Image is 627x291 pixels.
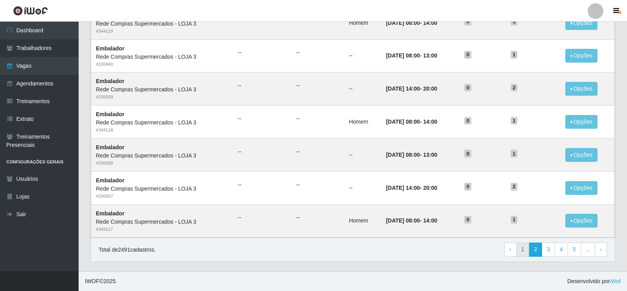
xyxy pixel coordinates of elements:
[96,193,228,200] div: # 335937
[96,53,228,61] div: Rede Compras Supermercados - LOJA 3
[464,183,471,191] span: 0
[565,181,598,195] button: Opções
[464,117,471,125] span: 0
[581,243,596,257] a: ...
[296,213,339,222] ul: --
[386,52,420,59] time: [DATE] 08:00
[565,16,598,30] button: Opções
[238,115,287,123] ul: --
[568,243,581,257] a: 5
[511,183,518,191] span: 2
[96,94,228,100] div: # 335939
[96,28,228,35] div: # 344119
[96,152,228,160] div: Rede Compras Supermercados - LOJA 3
[464,216,471,224] span: 0
[238,148,287,156] ul: --
[511,84,518,92] span: 2
[96,20,228,28] div: Rede Compras Supermercados - LOJA 3
[423,85,438,92] time: 20:00
[565,214,598,228] button: Opções
[344,204,381,237] td: Homem
[96,78,124,84] strong: Embalador
[511,216,518,224] span: 1
[344,138,381,171] td: --
[96,85,228,94] div: Rede Compras Supermercados - LOJA 3
[96,61,228,68] div: # 335940
[344,106,381,139] td: Homem
[296,48,339,57] ul: --
[344,72,381,106] td: --
[386,20,437,26] strong: -
[542,243,555,257] a: 3
[386,185,420,191] time: [DATE] 14:00
[99,246,156,254] p: Total de 2491 cadastros.
[600,246,602,252] span: ›
[464,84,471,92] span: 0
[516,243,530,257] a: 1
[96,144,124,150] strong: Embalador
[511,150,518,158] span: 1
[96,226,228,233] div: # 344117
[555,243,568,257] a: 4
[511,51,518,59] span: 1
[386,152,420,158] time: [DATE] 08:00
[511,18,518,26] span: 1
[511,117,518,125] span: 1
[85,277,117,285] span: © 2025 .
[238,82,287,90] ul: --
[386,52,437,59] strong: -
[464,150,471,158] span: 0
[344,39,381,72] td: --
[96,160,228,167] div: # 335938
[423,119,438,125] time: 14:00
[386,217,420,224] time: [DATE] 08:00
[386,185,437,191] strong: -
[96,45,124,52] strong: Embalador
[96,119,228,127] div: Rede Compras Supermercados - LOJA 3
[296,82,339,90] ul: --
[595,243,607,257] a: Next
[386,217,437,224] strong: -
[565,148,598,162] button: Opções
[567,277,621,285] span: Desenvolvido por
[296,148,339,156] ul: --
[386,20,420,26] time: [DATE] 08:00
[238,213,287,222] ul: --
[504,243,517,257] a: Previous
[238,48,287,57] ul: --
[96,127,228,133] div: # 344118
[529,243,542,257] a: 2
[296,115,339,123] ul: --
[610,278,621,284] a: iWof
[464,51,471,59] span: 0
[386,85,437,92] strong: -
[344,6,381,39] td: Homem
[96,185,228,193] div: Rede Compras Supermercados - LOJA 3
[464,18,471,26] span: 0
[565,82,598,96] button: Opções
[96,111,124,117] strong: Embalador
[565,49,598,63] button: Opções
[386,119,420,125] time: [DATE] 08:00
[296,181,339,189] ul: --
[504,243,607,257] nav: pagination
[96,210,124,217] strong: Embalador
[565,115,598,129] button: Opções
[509,246,511,252] span: ‹
[85,278,99,284] span: IWOF
[423,152,438,158] time: 13:00
[96,177,124,183] strong: Embalador
[423,217,438,224] time: 14:00
[386,152,437,158] strong: -
[423,185,438,191] time: 20:00
[238,181,287,189] ul: --
[386,119,437,125] strong: -
[13,6,48,16] img: CoreUI Logo
[423,20,438,26] time: 14:00
[96,218,228,226] div: Rede Compras Supermercados - LOJA 3
[386,85,420,92] time: [DATE] 14:00
[344,171,381,204] td: --
[423,52,438,59] time: 13:00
